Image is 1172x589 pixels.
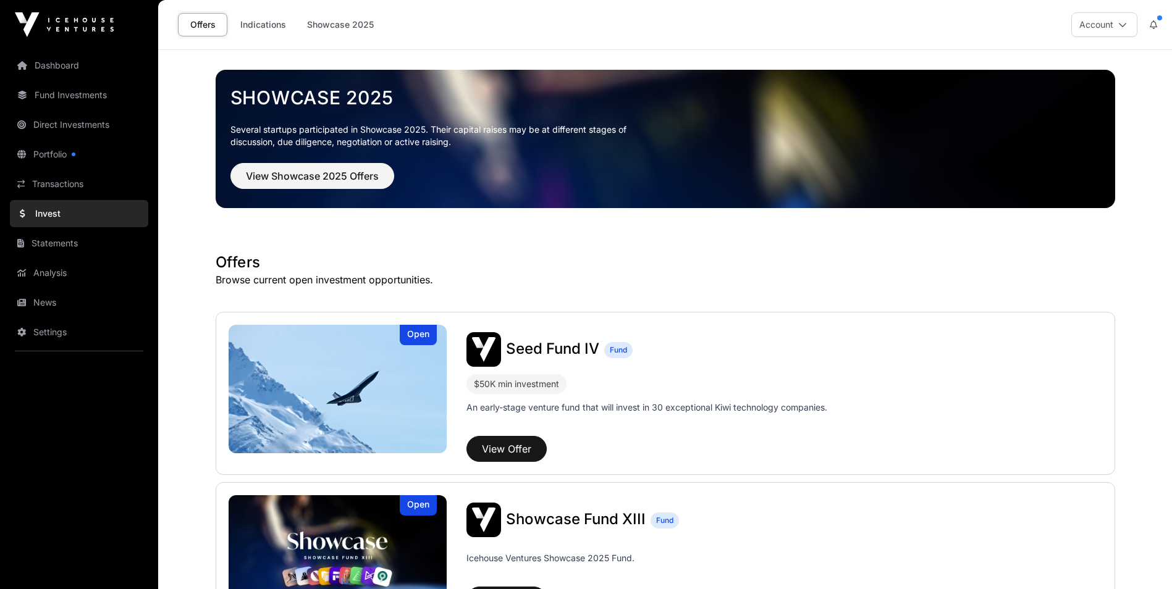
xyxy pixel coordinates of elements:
p: Icehouse Ventures Showcase 2025 Fund. [466,552,634,564]
a: News [10,289,148,316]
a: Dashboard [10,52,148,79]
button: View Offer [466,436,547,462]
div: $50K min investment [466,374,567,394]
a: Fund Investments [10,81,148,109]
p: Browse current open investment opportunities. [216,272,1115,287]
a: Showcase 2025 [230,86,1100,109]
img: Seed Fund IV [466,332,501,367]
a: Statements [10,230,148,257]
span: Showcase Fund XIII [506,510,646,528]
a: Showcase Fund XIII [506,512,646,528]
span: Fund [610,345,627,355]
span: Seed Fund IV [506,340,599,357]
img: Seed Fund IV [229,325,447,453]
img: Showcase 2025 [216,70,1115,208]
button: View Showcase 2025 Offers [230,163,394,189]
div: $50K min investment [474,377,559,391]
a: Indications [232,13,294,36]
a: Offers [178,13,227,36]
h1: Offers [216,253,1115,272]
div: Open [400,495,437,516]
p: An early-stage venture fund that will invest in 30 exceptional Kiwi technology companies. [466,401,827,414]
button: Account [1071,12,1137,37]
a: Settings [10,319,148,346]
img: Icehouse Ventures Logo [15,12,114,37]
p: Several startups participated in Showcase 2025. Their capital raises may be at different stages o... [230,123,646,148]
a: Analysis [10,259,148,286]
span: View Showcase 2025 Offers [246,169,379,183]
a: Direct Investments [10,111,148,138]
div: Open [400,325,437,345]
img: Showcase Fund XIII [466,503,501,537]
a: Showcase 2025 [299,13,382,36]
a: Transactions [10,170,148,198]
a: Seed Fund IV [506,341,599,357]
span: Fund [656,516,673,525]
a: Seed Fund IVOpen [229,325,447,453]
a: View Showcase 2025 Offers [230,175,394,188]
a: Portfolio [10,141,148,168]
iframe: Chat Widget [1110,530,1172,589]
a: Invest [10,200,148,227]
